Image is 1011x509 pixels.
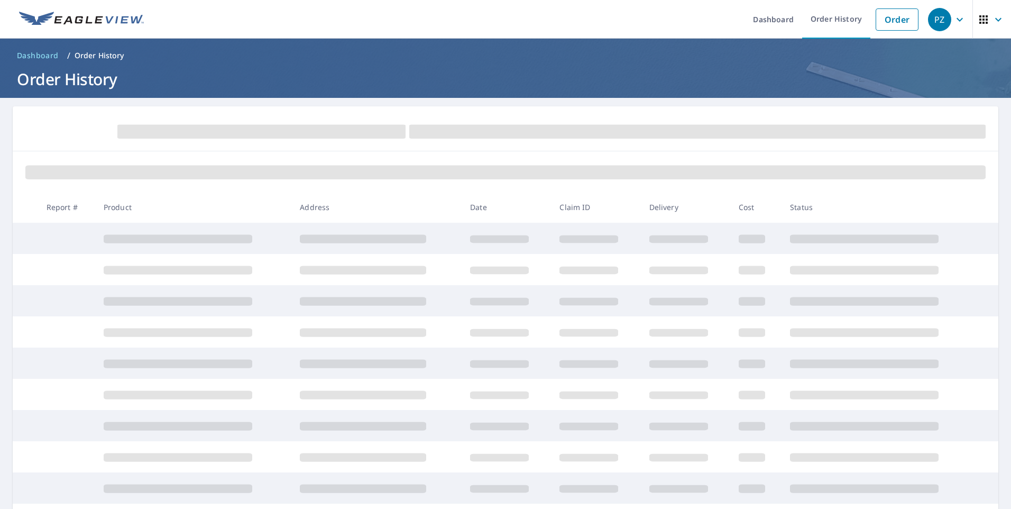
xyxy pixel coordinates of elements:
[13,68,998,90] h1: Order History
[730,192,782,223] th: Cost
[38,192,95,223] th: Report #
[67,49,70,62] li: /
[19,12,144,28] img: EV Logo
[641,192,730,223] th: Delivery
[75,50,124,61] p: Order History
[13,47,998,64] nav: breadcrumb
[928,8,951,31] div: PZ
[782,192,978,223] th: Status
[95,192,292,223] th: Product
[17,50,59,61] span: Dashboard
[291,192,462,223] th: Address
[462,192,551,223] th: Date
[13,47,63,64] a: Dashboard
[551,192,640,223] th: Claim ID
[876,8,918,31] a: Order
